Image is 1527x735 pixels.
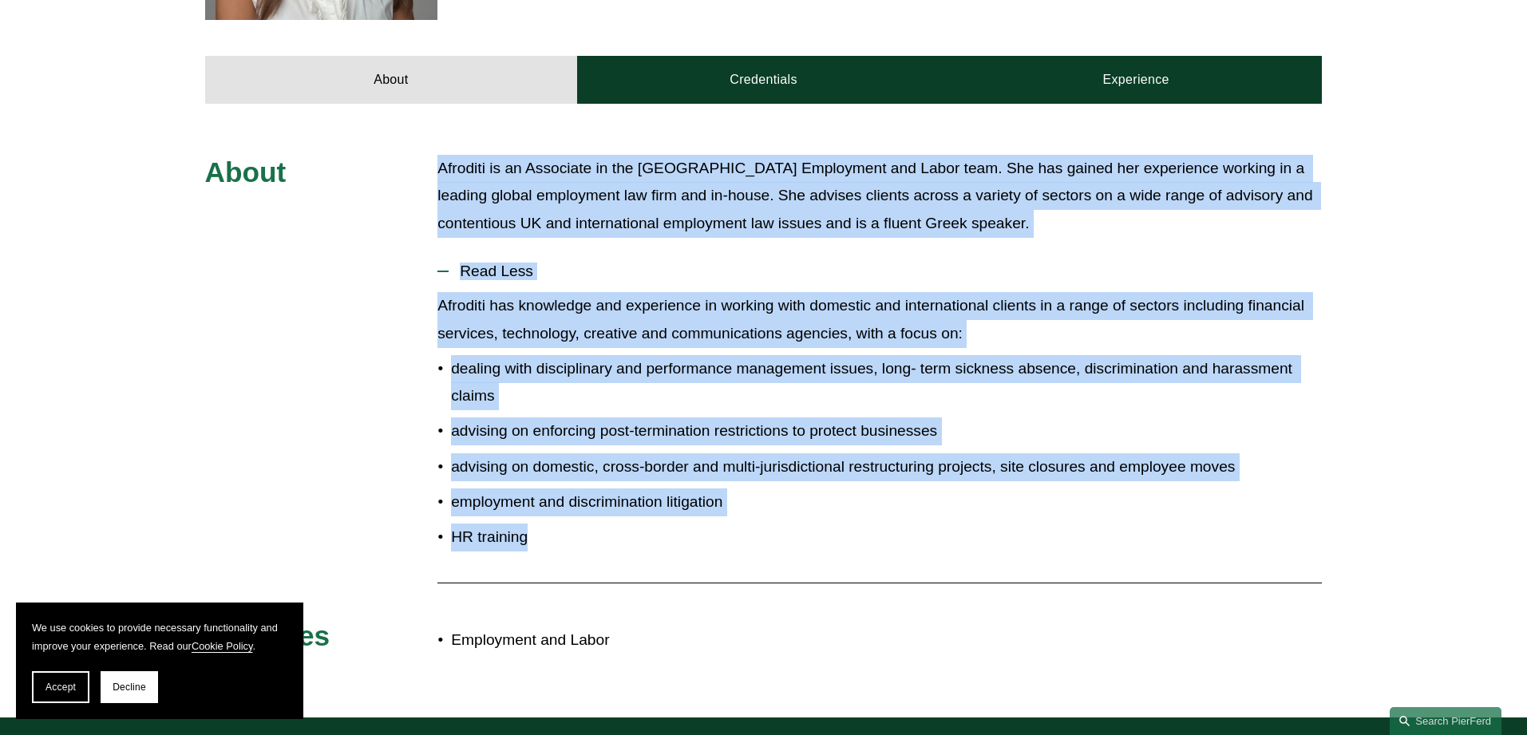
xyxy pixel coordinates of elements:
p: Afroditi is an Associate in the [GEOGRAPHIC_DATA] Employment and Labor team. She has gained her e... [437,155,1322,238]
button: Accept [32,671,89,703]
p: employment and discrimination litigation [451,488,1322,516]
span: Decline [113,682,146,693]
p: Afroditi has knowledge and experience in working with domestic and international clients in a ran... [437,292,1322,347]
div: Read Less [437,292,1322,571]
button: Decline [101,671,158,703]
p: HR training [451,524,1322,551]
p: advising on enforcing post-termination restrictions to protect businesses [451,417,1322,445]
a: Credentials [577,56,950,104]
span: Accept [45,682,76,693]
section: Cookie banner [16,603,303,719]
a: Cookie Policy [192,640,253,652]
a: Experience [950,56,1323,104]
p: We use cookies to provide necessary functionality and improve your experience. Read our . [32,618,287,655]
span: Read Less [449,263,1322,280]
p: Employment and Labor [451,626,763,654]
p: advising on domestic, cross-border and multi-jurisdictional restructuring projects, site closures... [451,453,1322,481]
a: About [205,56,578,104]
button: Read Less [437,251,1322,292]
span: About [205,156,287,188]
a: Search this site [1390,707,1501,735]
p: dealing with disciplinary and performance management issues, long- term sickness absence, discrim... [451,355,1322,410]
